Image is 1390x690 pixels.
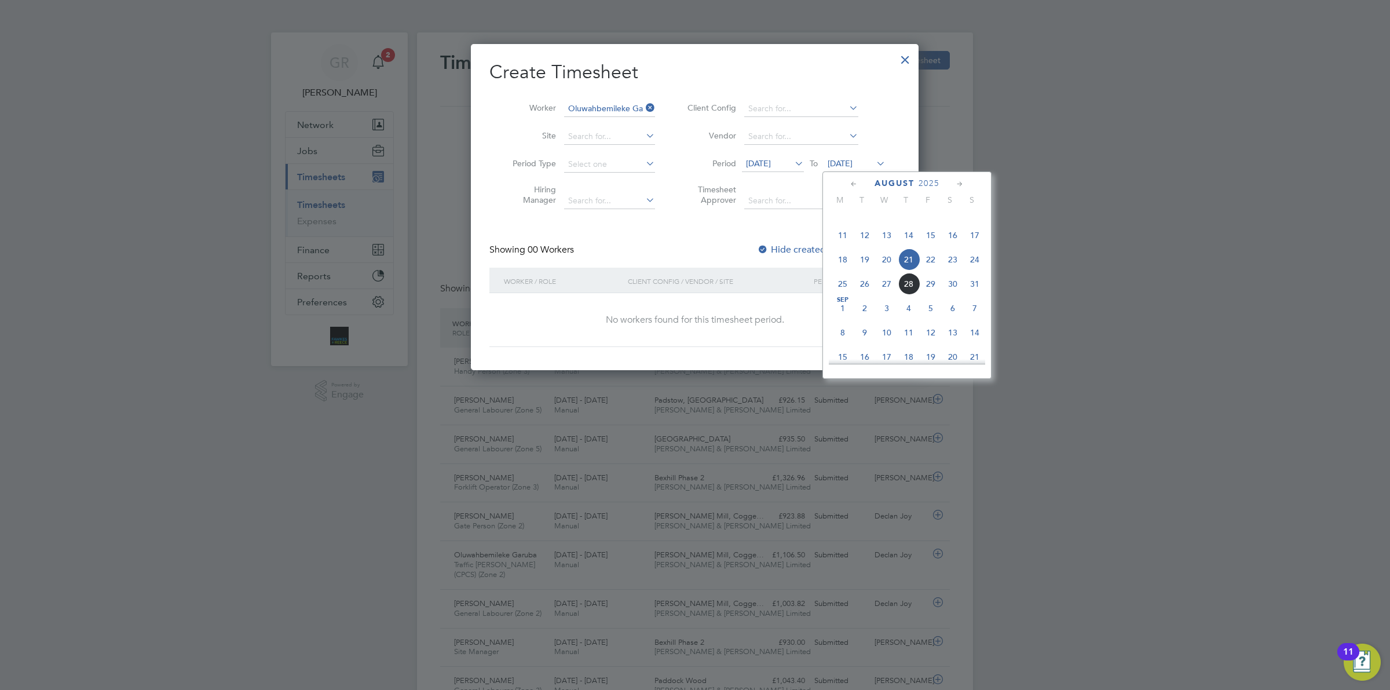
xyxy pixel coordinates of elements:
[876,322,898,344] span: 10
[942,346,964,368] span: 20
[1344,644,1381,681] button: Open Resource Center, 11 new notifications
[564,101,655,117] input: Search for...
[684,130,736,141] label: Vendor
[939,195,961,205] span: S
[942,322,964,344] span: 13
[898,322,920,344] span: 11
[895,195,917,205] span: T
[832,322,854,344] span: 8
[898,346,920,368] span: 18
[832,297,854,303] span: Sep
[757,244,875,255] label: Hide created timesheets
[942,297,964,319] span: 6
[832,249,854,271] span: 18
[898,273,920,295] span: 28
[920,297,942,319] span: 5
[806,156,821,171] span: To
[920,322,942,344] span: 12
[684,158,736,169] label: Period
[854,249,876,271] span: 19
[832,273,854,295] span: 25
[920,224,942,246] span: 15
[920,249,942,271] span: 22
[919,178,939,188] span: 2025
[832,346,854,368] span: 15
[964,322,986,344] span: 14
[964,224,986,246] span: 17
[876,249,898,271] span: 20
[564,129,655,145] input: Search for...
[854,322,876,344] span: 9
[684,103,736,113] label: Client Config
[873,195,895,205] span: W
[942,273,964,295] span: 30
[501,314,888,326] div: No workers found for this timesheet period.
[489,244,576,256] div: Showing
[828,158,853,169] span: [DATE]
[625,268,811,294] div: Client Config / Vendor / Site
[832,297,854,319] span: 1
[920,273,942,295] span: 29
[854,224,876,246] span: 12
[920,346,942,368] span: 19
[829,195,851,205] span: M
[876,346,898,368] span: 17
[504,158,556,169] label: Period Type
[964,297,986,319] span: 7
[898,297,920,319] span: 4
[854,273,876,295] span: 26
[832,224,854,246] span: 11
[1343,652,1354,667] div: 11
[964,249,986,271] span: 24
[504,184,556,205] label: Hiring Manager
[854,297,876,319] span: 2
[744,193,858,209] input: Search for...
[744,101,858,117] input: Search for...
[684,184,736,205] label: Timesheet Approver
[961,195,983,205] span: S
[564,156,655,173] input: Select one
[875,178,915,188] span: August
[854,346,876,368] span: 16
[876,224,898,246] span: 13
[898,249,920,271] span: 21
[744,129,858,145] input: Search for...
[504,103,556,113] label: Worker
[898,224,920,246] span: 14
[851,195,873,205] span: T
[564,193,655,209] input: Search for...
[876,273,898,295] span: 27
[504,130,556,141] label: Site
[811,268,888,294] div: Period
[964,273,986,295] span: 31
[746,158,771,169] span: [DATE]
[942,224,964,246] span: 16
[917,195,939,205] span: F
[528,244,574,255] span: 00 Workers
[964,346,986,368] span: 21
[489,60,900,85] h2: Create Timesheet
[876,297,898,319] span: 3
[501,268,625,294] div: Worker / Role
[942,249,964,271] span: 23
